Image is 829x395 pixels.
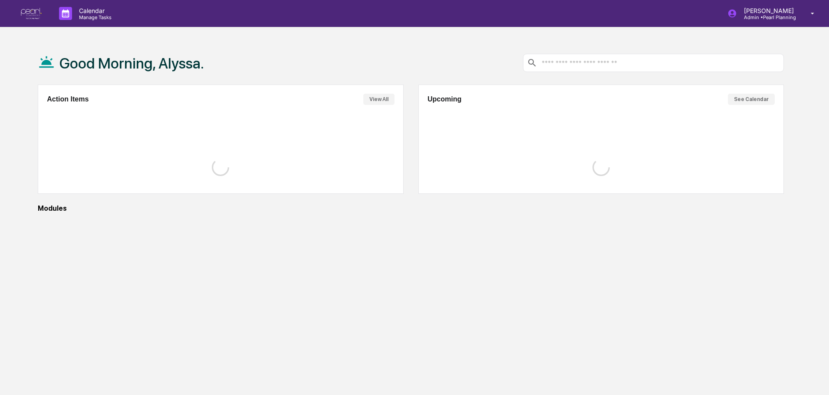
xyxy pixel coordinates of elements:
p: Admin • Pearl Planning [737,14,798,20]
p: Manage Tasks [72,14,116,20]
button: See Calendar [728,94,775,105]
button: View All [363,94,395,105]
p: [PERSON_NAME] [737,7,798,14]
p: Calendar [72,7,116,14]
img: logo [21,8,42,20]
h2: Upcoming [428,95,461,103]
div: Modules [38,204,784,212]
h2: Action Items [47,95,89,103]
h1: Good Morning, Alyssa. [59,55,204,72]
